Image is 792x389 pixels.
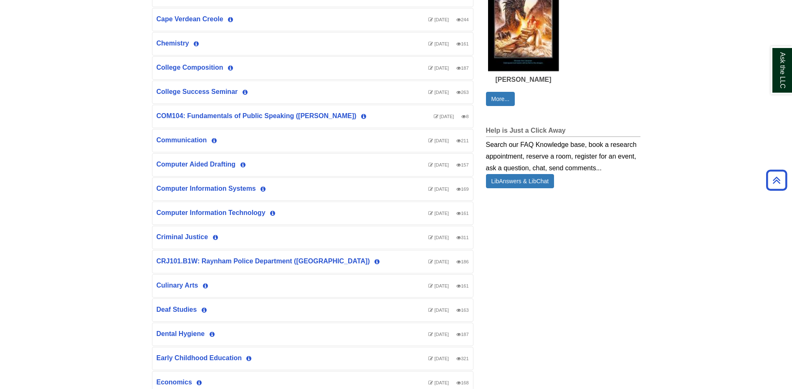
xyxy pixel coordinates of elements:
[428,259,449,264] span: Last Updated
[157,379,192,386] a: Economics
[428,138,449,143] span: Last Updated
[434,114,454,119] span: Last Updated
[456,283,468,288] span: Number of visits this year
[461,114,468,119] span: Number of visits this year
[428,162,449,167] span: Last Updated
[428,308,449,313] span: Last Updated
[456,332,468,337] span: Number of visits this year
[157,64,223,71] a: College Composition
[456,41,468,46] span: Number of visits this year
[456,138,468,143] span: Number of visits this year
[428,356,449,361] span: Last Updated
[157,15,223,23] a: Cape Verdean Creole
[428,90,449,95] span: Last Updated
[428,187,449,192] span: Last Updated
[157,161,236,168] a: Computer Aided Drafting
[157,88,238,95] a: College Success Seminar
[456,187,468,192] span: Number of visits this year
[428,332,449,337] span: Last Updated
[157,330,205,337] a: Dental Hygiene
[428,380,449,385] span: Last Updated
[486,137,640,174] div: Search our FAQ Knowledge base, book a research appointment, reserve a room, register for an event...
[157,185,256,192] a: Computer Information Systems
[456,66,468,71] span: Number of visits this year
[456,380,468,385] span: Number of visits this year
[456,259,468,264] span: Number of visits this year
[456,356,468,361] span: Number of visits this year
[763,174,790,186] a: Back to Top
[486,92,515,106] a: More...
[157,306,197,313] a: Deaf Studies
[428,41,449,46] span: Last Updated
[456,17,468,22] span: Number of visits this year
[428,211,449,216] span: Last Updated
[157,354,242,361] a: Early Childhood Education
[486,127,640,137] h2: Help is Just a Click Away
[157,258,370,265] a: CRJ101.B1W: Raynham Police Department ([GEOGRAPHIC_DATA])
[157,282,198,289] a: Culinary Arts
[456,211,468,216] span: Number of visits this year
[157,40,189,47] a: Chemistry
[157,112,357,119] a: COM104: Fundamentals of Public Speaking ([PERSON_NAME])
[486,174,554,188] a: LibAnswers & LibChat
[157,209,266,216] a: Computer Information Technology
[456,90,468,95] span: Number of visits this year
[456,308,468,313] span: Number of visits this year
[488,76,559,83] div: [PERSON_NAME]
[157,233,208,240] a: Criminal Justice
[428,235,449,240] span: Last Updated
[157,136,207,144] a: Communication
[456,235,468,240] span: Number of visits this year
[456,162,468,167] span: Number of visits this year
[428,66,449,71] span: Last Updated
[428,283,449,288] span: Last Updated
[428,17,449,22] span: Last Updated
